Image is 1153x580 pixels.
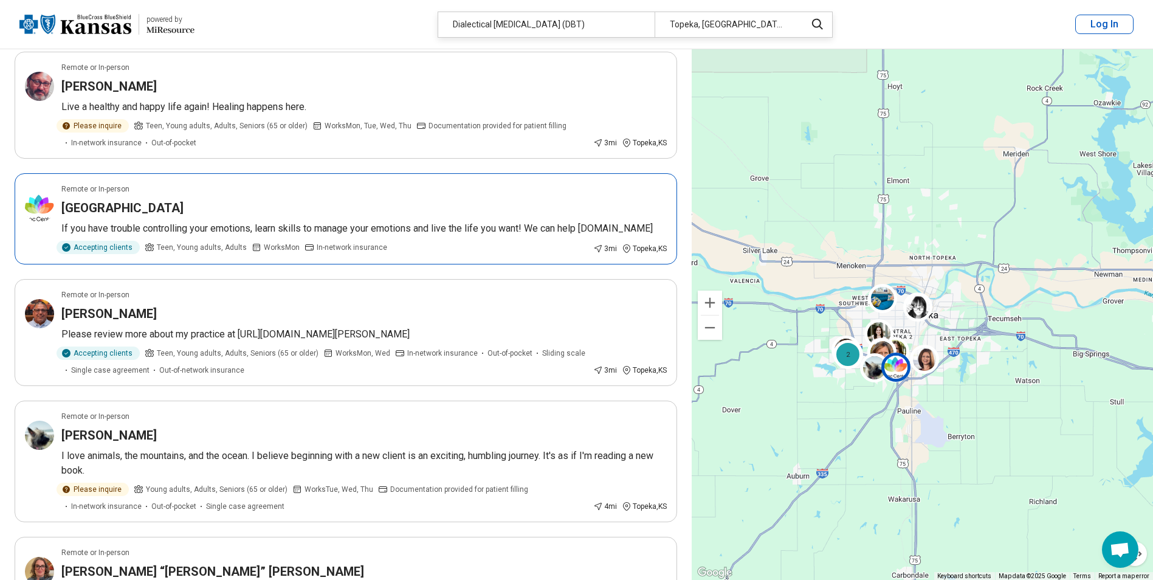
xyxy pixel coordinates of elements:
[146,120,308,131] span: Teen, Young adults, Adults, Seniors (65 or older)
[593,365,617,376] div: 3 mi
[146,484,287,495] span: Young adults, Adults, Seniors (65 or older)
[61,221,667,236] p: If you have trouble controlling your emotions, learn skills to manage your emotions and live the ...
[61,199,184,216] h3: [GEOGRAPHIC_DATA]
[390,484,528,495] span: Documentation provided for patient filling
[698,291,722,315] button: Zoom in
[71,137,142,148] span: In-network insurance
[157,242,247,253] span: Teen, Young adults, Adults
[57,347,140,360] div: Accepting clients
[61,427,157,444] h3: [PERSON_NAME]
[622,243,667,254] div: Topeka , KS
[61,184,129,195] p: Remote or In-person
[1075,15,1134,34] button: Log In
[487,348,532,359] span: Out-of-pocket
[1073,573,1091,579] a: Terms
[71,365,150,376] span: Single case agreement
[151,501,196,512] span: Out-of-pocket
[999,573,1066,579] span: Map data ©2025 Google
[622,137,667,148] div: Topeka , KS
[438,12,655,37] div: Dialectical [MEDICAL_DATA] (DBT)
[71,501,142,512] span: In-network insurance
[1102,531,1138,568] a: Open chat
[57,483,129,496] div: Please inquire
[593,243,617,254] div: 3 mi
[61,78,157,95] h3: [PERSON_NAME]
[146,14,194,25] div: powered by
[317,242,387,253] span: In-network insurance
[157,348,318,359] span: Teen, Young adults, Adults, Seniors (65 or older)
[593,501,617,512] div: 4 mi
[833,340,862,369] div: 2
[61,411,129,422] p: Remote or In-person
[61,327,667,342] p: Please review more about my practice at [URL][DOMAIN_NAME][PERSON_NAME]
[61,305,157,322] h3: [PERSON_NAME]
[1098,573,1149,579] a: Report a map error
[19,10,131,39] img: Blue Cross Blue Shield Kansas
[407,348,478,359] span: In-network insurance
[305,484,373,495] span: Works Tue, Wed, Thu
[61,547,129,558] p: Remote or In-person
[19,10,194,39] a: Blue Cross Blue Shield Kansaspowered by
[264,242,300,253] span: Works Mon
[336,348,390,359] span: Works Mon, Wed
[57,241,140,254] div: Accepting clients
[593,137,617,148] div: 3 mi
[151,137,196,148] span: Out-of-pocket
[61,62,129,73] p: Remote or In-person
[61,563,364,580] h3: [PERSON_NAME] “[PERSON_NAME]” [PERSON_NAME]
[655,12,799,37] div: Topeka, [GEOGRAPHIC_DATA]
[542,348,585,359] span: Sliding scale
[206,501,284,512] span: Single case agreement
[61,289,129,300] p: Remote or In-person
[159,365,244,376] span: Out-of-network insurance
[622,365,667,376] div: Topeka , KS
[429,120,566,131] span: Documentation provided for patient filling
[61,100,667,114] p: Live a healthy and happy life again! Healing happens here.
[325,120,411,131] span: Works Mon, Tue, Wed, Thu
[57,119,129,133] div: Please inquire
[622,501,667,512] div: Topeka , KS
[61,449,667,478] p: I love animals, the mountains, and the ocean. I believe beginning with a new client is an excitin...
[698,316,722,340] button: Zoom out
